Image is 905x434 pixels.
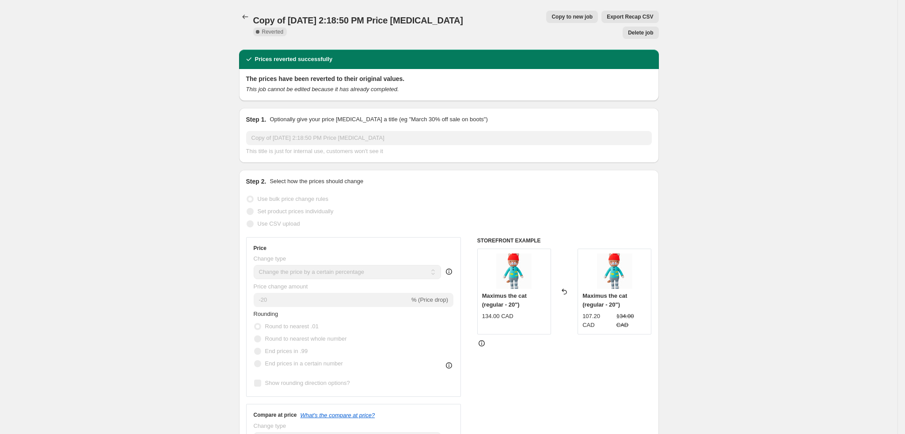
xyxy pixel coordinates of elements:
span: Maximus the cat (regular - 20") [482,292,527,308]
span: Price change amount [254,283,308,290]
span: Delete job [628,29,653,36]
h2: Step 1. [246,115,266,124]
span: Change type [254,255,286,262]
i: This job cannot be edited because it has already completed. [246,86,399,92]
button: Delete job [623,27,658,39]
span: Copy of [DATE] 2:18:50 PM Price [MEDICAL_DATA] [253,15,463,25]
div: 107.20 CAD [582,312,613,330]
span: Round to nearest whole number [265,335,347,342]
h3: Price [254,245,266,252]
span: Set product prices individually [258,208,334,215]
h6: STOREFRONT EXAMPLE [477,237,652,244]
div: help [445,267,453,276]
p: Select how the prices should change [270,177,363,186]
strike: 134.00 CAD [616,312,647,330]
button: Copy to new job [546,11,598,23]
span: Change type [254,422,286,429]
span: Use bulk price change rules [258,196,328,202]
img: Maximus_80x.jpg [496,253,532,289]
h3: Compare at price [254,411,297,419]
span: % (Price drop) [411,296,448,303]
h2: The prices have been reverted to their original values. [246,74,652,83]
span: This title is just for internal use, customers won't see it [246,148,383,154]
h2: Step 2. [246,177,266,186]
input: 30% off holiday sale [246,131,652,145]
button: Export Recap CSV [601,11,658,23]
button: Price change jobs [239,11,251,23]
span: Show rounding direction options? [265,380,350,386]
span: Rounding [254,311,278,317]
p: Optionally give your price [MEDICAL_DATA] a title (eg "March 30% off sale on boots") [270,115,487,124]
input: -15 [254,293,410,307]
span: Copy to new job [551,13,593,20]
div: 134.00 CAD [482,312,513,321]
span: Export Recap CSV [607,13,653,20]
span: Maximus the cat (regular - 20") [582,292,627,308]
h2: Prices reverted successfully [255,55,333,64]
button: What's the compare at price? [300,412,375,419]
span: Reverted [262,28,284,35]
span: Use CSV upload [258,220,300,227]
span: Round to nearest .01 [265,323,319,330]
span: End prices in a certain number [265,360,343,367]
img: Maximus_80x.jpg [597,253,632,289]
span: End prices in .99 [265,348,308,354]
